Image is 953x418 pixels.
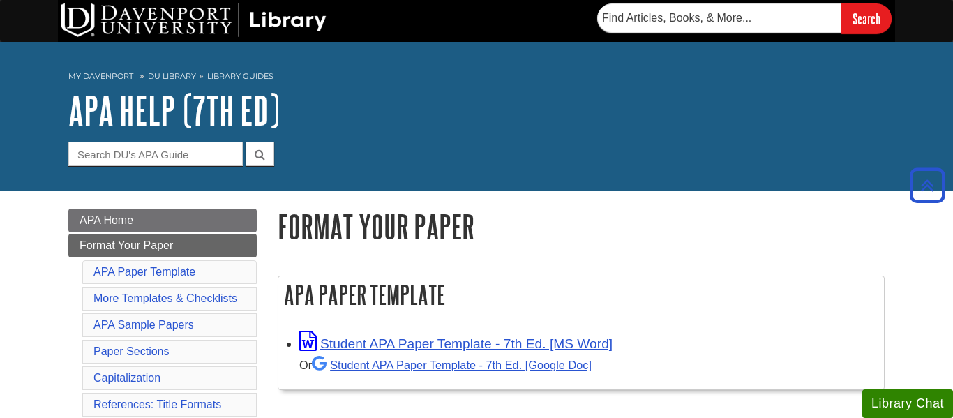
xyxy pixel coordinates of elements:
h2: APA Paper Template [278,276,884,313]
button: Library Chat [862,389,953,418]
a: Link opens in new window [299,336,613,351]
a: Paper Sections [93,345,170,357]
a: Back to Top [905,176,950,195]
a: Student APA Paper Template - 7th Ed. [Google Doc] [312,359,592,371]
span: Format Your Paper [80,239,173,251]
img: DU Library [61,3,327,37]
input: Find Articles, Books, & More... [597,3,841,33]
input: Search DU's APA Guide [68,142,243,166]
a: Capitalization [93,372,160,384]
a: Library Guides [207,71,273,81]
a: My Davenport [68,70,133,82]
a: References: Title Formats [93,398,221,410]
a: Format Your Paper [68,234,257,257]
a: APA Home [68,209,257,232]
a: DU Library [148,71,196,81]
a: More Templates & Checklists [93,292,237,304]
nav: breadcrumb [68,67,885,89]
h1: Format Your Paper [278,209,885,244]
form: Searches DU Library's articles, books, and more [597,3,892,33]
input: Search [841,3,892,33]
a: APA Paper Template [93,266,195,278]
small: Or [299,359,592,371]
a: APA Help (7th Ed) [68,89,280,132]
a: APA Sample Papers [93,319,194,331]
span: APA Home [80,214,133,226]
